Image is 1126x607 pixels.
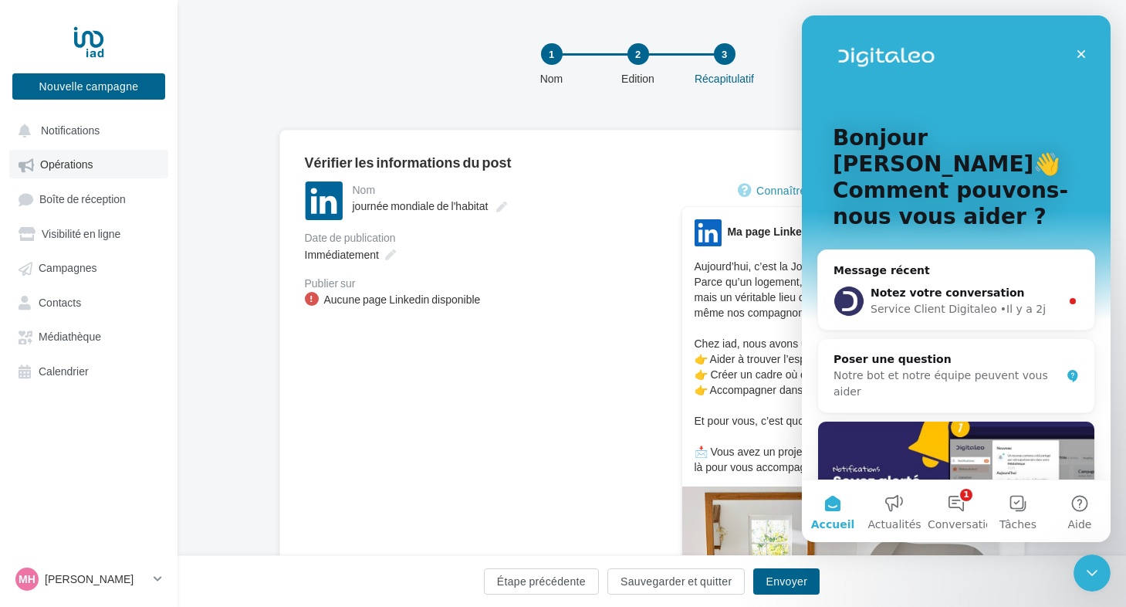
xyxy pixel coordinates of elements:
iframe: Intercom live chat [802,15,1111,542]
a: MH [PERSON_NAME] [12,565,165,594]
img: Ne manquez rien d'important grâce à l'onglet "Notifications" 🔔 [16,406,292,514]
span: Boîte de réception [39,192,126,205]
span: MH [19,571,36,587]
span: Calendrier [39,365,89,378]
a: Opérations [9,150,168,178]
span: Notifications [41,124,100,137]
button: Conversations [123,465,185,527]
button: Notifications [9,116,162,144]
div: Edition [589,71,688,86]
a: Contacts [9,288,168,316]
div: 1 [541,43,563,65]
span: Accueil [9,504,53,514]
button: Nouvelle campagne [12,73,165,100]
a: Médiathèque [9,322,168,350]
div: Nom [502,71,601,86]
button: Envoyer [753,568,820,595]
button: Aide [247,465,309,527]
a: Campagnes [9,253,168,281]
span: Opérations [40,158,93,171]
a: Boîte de réception [9,185,168,213]
p: Aujourd’hui, c’est la Journée mondiale de l’habitat ! Parce qu’un logement, ce n’est pas seulemen... [695,259,986,475]
a: Visibilité en ligne [9,219,168,247]
span: journée mondiale de l'habitat [353,199,489,212]
button: Sauvegarder et quitter [607,568,745,595]
div: Date de publication [305,232,657,243]
div: 2 [627,43,649,65]
div: Ma page Linkedin [727,224,817,239]
p: [PERSON_NAME] [45,571,147,587]
span: Médiathèque [39,331,101,344]
span: Immédiatement [305,248,379,261]
span: Actualités [66,504,119,514]
span: Contacts [39,296,81,309]
div: Vérifier les informations du post [305,155,999,169]
span: Tâches [198,504,235,514]
span: Conversations [126,504,203,514]
div: Fermer [265,25,293,53]
span: Campagnes [39,262,97,275]
a: Connaître les meilleurs moments de publication [738,181,999,200]
div: Publier sur [305,278,657,289]
div: Récapitulatif [675,71,774,86]
a: Calendrier [9,357,168,385]
div: Nom [353,185,654,195]
div: Aucune page Linkedin disponible [324,292,481,307]
button: Étape précédente [484,568,599,595]
div: 3 [714,43,735,65]
span: Visibilité en ligne [42,227,120,240]
button: Actualités [62,465,123,527]
span: Aide [266,504,290,514]
button: Tâches [185,465,247,527]
iframe: Intercom live chat [1074,554,1111,592]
